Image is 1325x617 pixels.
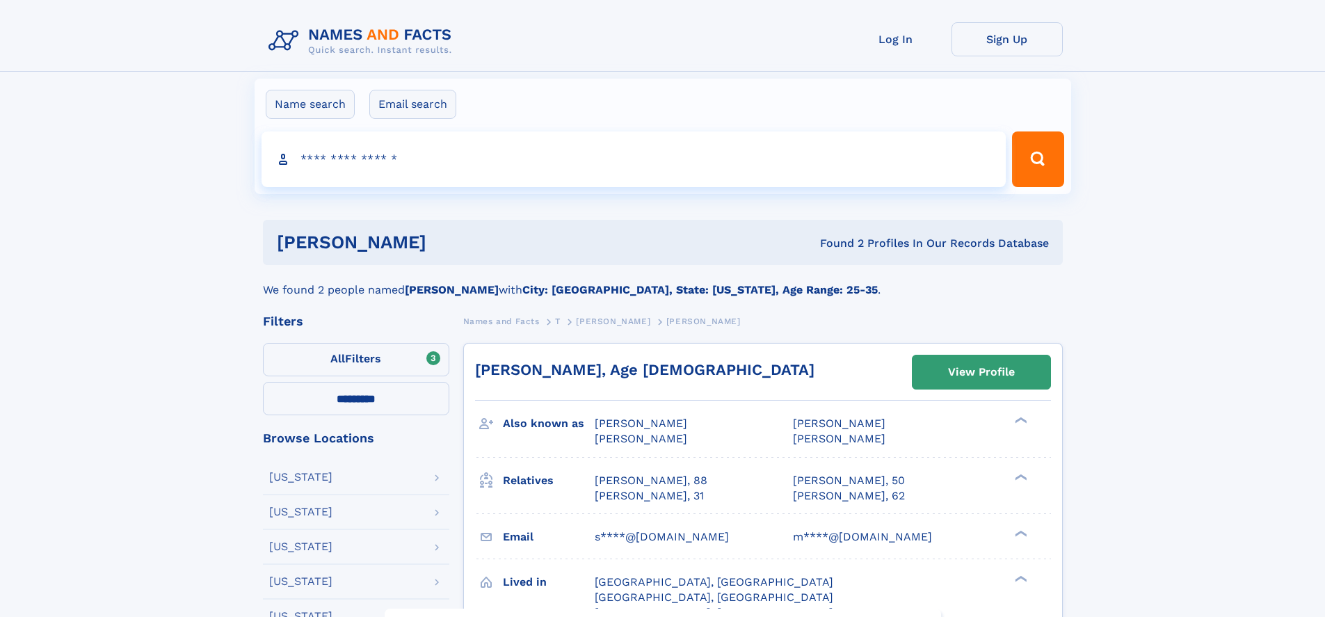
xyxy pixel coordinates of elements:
[595,473,707,488] a: [PERSON_NAME], 88
[1011,416,1028,425] div: ❯
[623,236,1049,251] div: Found 2 Profiles In Our Records Database
[666,316,741,326] span: [PERSON_NAME]
[269,506,332,518] div: [US_STATE]
[277,234,623,251] h1: [PERSON_NAME]
[269,472,332,483] div: [US_STATE]
[263,265,1063,298] div: We found 2 people named with .
[266,90,355,119] label: Name search
[405,283,499,296] b: [PERSON_NAME]
[793,432,885,445] span: [PERSON_NAME]
[463,312,540,330] a: Names and Facts
[913,355,1050,389] a: View Profile
[263,22,463,60] img: Logo Names and Facts
[595,575,833,588] span: [GEOGRAPHIC_DATA], [GEOGRAPHIC_DATA]
[503,570,595,594] h3: Lived in
[948,356,1015,388] div: View Profile
[793,473,905,488] a: [PERSON_NAME], 50
[1011,574,1028,583] div: ❯
[576,316,650,326] span: [PERSON_NAME]
[263,432,449,444] div: Browse Locations
[263,315,449,328] div: Filters
[1012,131,1063,187] button: Search Button
[503,469,595,492] h3: Relatives
[595,432,687,445] span: [PERSON_NAME]
[793,488,905,504] a: [PERSON_NAME], 62
[576,312,650,330] a: [PERSON_NAME]
[262,131,1006,187] input: search input
[793,417,885,430] span: [PERSON_NAME]
[595,488,704,504] a: [PERSON_NAME], 31
[330,352,345,365] span: All
[595,417,687,430] span: [PERSON_NAME]
[1011,472,1028,481] div: ❯
[951,22,1063,56] a: Sign Up
[840,22,951,56] a: Log In
[263,343,449,376] label: Filters
[1011,529,1028,538] div: ❯
[503,525,595,549] h3: Email
[369,90,456,119] label: Email search
[522,283,878,296] b: City: [GEOGRAPHIC_DATA], State: [US_STATE], Age Range: 25-35
[595,591,833,604] span: [GEOGRAPHIC_DATA], [GEOGRAPHIC_DATA]
[555,316,561,326] span: T
[555,312,561,330] a: T
[269,541,332,552] div: [US_STATE]
[475,361,814,378] a: [PERSON_NAME], Age [DEMOGRAPHIC_DATA]
[269,576,332,587] div: [US_STATE]
[503,412,595,435] h3: Also known as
